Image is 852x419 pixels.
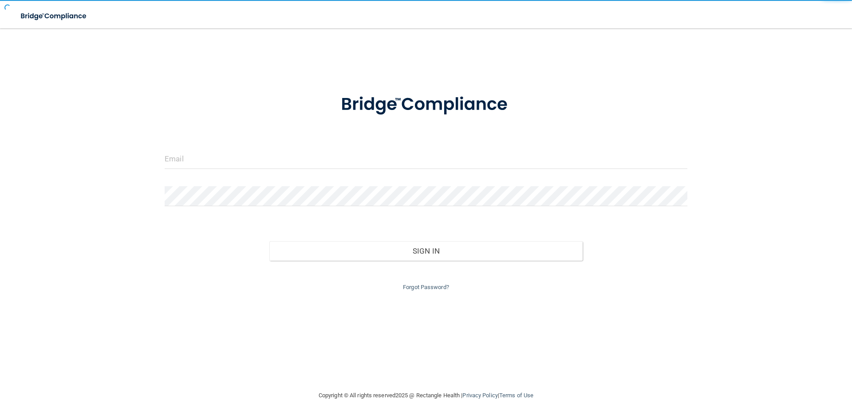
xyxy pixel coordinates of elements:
img: bridge_compliance_login_screen.278c3ca4.svg [13,7,95,25]
a: Forgot Password? [403,284,449,290]
a: Privacy Policy [462,392,497,399]
img: bridge_compliance_login_screen.278c3ca4.svg [323,82,529,128]
a: Terms of Use [499,392,533,399]
button: Sign In [269,241,583,261]
div: Copyright © All rights reserved 2025 @ Rectangle Health | | [264,381,588,410]
input: Email [165,149,687,169]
